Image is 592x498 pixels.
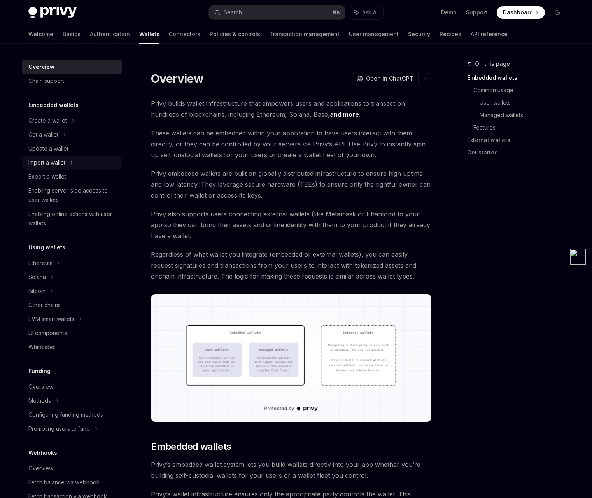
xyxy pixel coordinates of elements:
div: Enabling offline actions with user wallets [28,209,117,228]
span: ⌘ K [332,9,340,16]
a: Overview [22,461,122,475]
span: Dashboard [503,9,533,16]
div: UI components [28,328,67,338]
div: Search... [224,8,245,17]
div: Overview [28,464,53,473]
a: Chain support [22,74,122,88]
a: Overview [22,380,122,394]
a: Other chains [22,298,122,312]
h5: Funding [28,366,51,376]
span: Privy embedded wallets are built on globally distributed infrastructure to ensure high uptime and... [151,168,431,201]
a: Policies & controls [210,25,260,44]
a: User wallets [480,96,570,109]
a: API reference [471,25,508,44]
a: Enabling offline actions with user wallets [22,207,122,230]
a: Embedded wallets [467,72,570,84]
a: Export a wallet [22,170,122,184]
span: Privy also supports users connecting external wallets (like Metamask or Phantom) to your app so t... [151,209,431,241]
a: Demo [441,9,457,16]
img: images/walletoverview.png [151,294,431,422]
a: Common usage [473,84,570,96]
a: Update a wallet [22,142,122,156]
h5: Embedded wallets [28,100,79,110]
a: External wallets [467,134,570,146]
span: Privy builds wallet infrastructure that empowers users and applications to transact on hundreds o... [151,98,431,120]
span: Open in ChatGPT [366,75,413,82]
a: UI components [22,326,122,340]
button: Toggle dark mode [551,6,564,19]
a: Basics [63,25,81,44]
div: Prompting users to fund [28,424,90,433]
a: Support [466,9,487,16]
span: Embedded wallets [151,440,231,453]
a: Features [473,121,570,134]
div: Import a wallet [28,158,65,167]
a: Dashboard [497,6,545,19]
div: Other chains [28,300,61,310]
div: Get a wallet [28,130,58,139]
a: Get started [467,146,570,159]
a: Connectors [169,25,200,44]
a: Fetch balance via webhook [22,475,122,489]
a: Wallets [139,25,159,44]
a: Authentication [90,25,130,44]
a: Overview [22,60,122,74]
h5: Using wallets [28,243,65,252]
a: Security [408,25,430,44]
a: Managed wallets [480,109,570,121]
div: Update a wallet [28,144,68,153]
a: Configuring funding methods [22,408,122,422]
div: Configuring funding methods [28,410,103,419]
div: Bitcoin [28,286,46,296]
button: Ask AI [349,5,383,19]
button: Search...⌘K [209,5,345,19]
span: Privy’s embedded wallet system lets you build wallets directly into your app whether you’re build... [151,459,431,481]
a: Recipes [440,25,461,44]
div: Whitelabel [28,342,56,352]
div: Solana [28,272,46,282]
span: Regardless of what wallet you integrate (embedded or external wallets), you can easily request si... [151,249,431,282]
h1: Overview [151,72,203,86]
img: dark logo [28,7,77,18]
div: EVM smart wallets [28,314,74,324]
span: These wallets can be embedded within your application to have users interact with them directly, ... [151,128,431,160]
a: Whitelabel [22,340,122,354]
div: Create a wallet [28,116,67,125]
div: Methods [28,396,51,405]
span: On this page [475,59,510,68]
div: Enabling server-side access to user wallets [28,186,117,205]
span: Ask AI [362,9,378,16]
a: Welcome [28,25,53,44]
h5: Webhooks [28,448,57,458]
div: Overview [28,62,54,72]
div: Chain support [28,76,64,86]
a: User management [349,25,399,44]
div: Fetch balance via webhook [28,478,100,487]
button: Open in ChatGPT [352,72,418,85]
a: Enabling server-side access to user wallets [22,184,122,207]
div: Export a wallet [28,172,66,181]
div: Overview [28,382,53,391]
a: and more [330,110,359,119]
div: Ethereum [28,258,53,268]
a: Transaction management [270,25,340,44]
